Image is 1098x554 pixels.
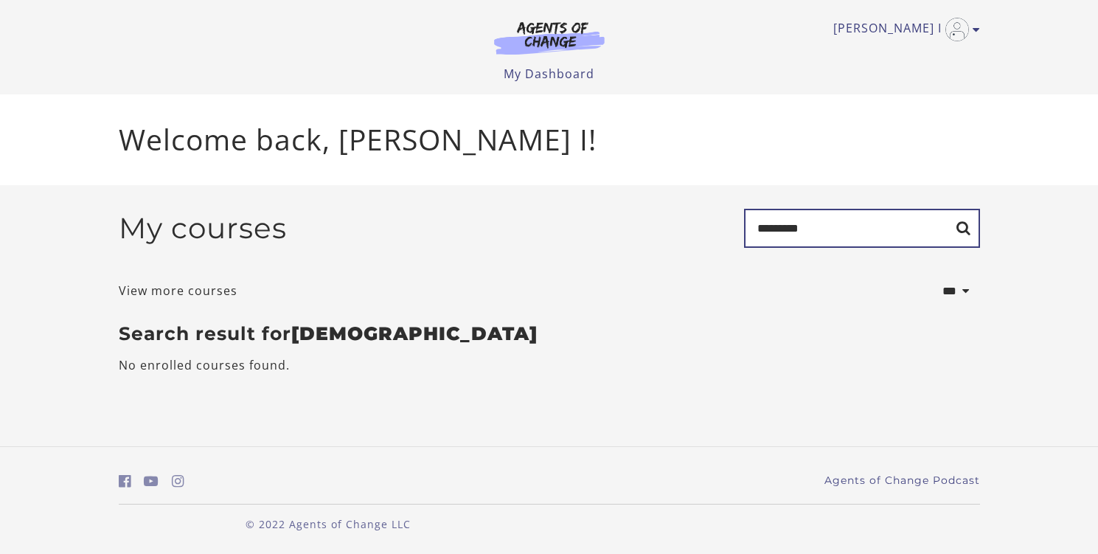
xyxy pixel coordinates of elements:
h3: Search result for [119,322,980,344]
a: My Dashboard [504,66,594,82]
p: No enrolled courses found. [119,356,980,374]
h2: My courses [119,211,287,246]
p: © 2022 Agents of Change LLC [119,516,538,532]
i: https://www.facebook.com/groups/aswbtestprep (Open in a new window) [119,474,131,488]
a: https://www.youtube.com/c/AgentsofChangeTestPrepbyMeaganMitchell (Open in a new window) [144,471,159,492]
a: https://www.instagram.com/agentsofchangeprep/ (Open in a new window) [172,471,184,492]
i: https://www.youtube.com/c/AgentsofChangeTestPrepbyMeaganMitchell (Open in a new window) [144,474,159,488]
img: Agents of Change Logo [479,21,620,55]
a: View more courses [119,282,237,299]
p: Welcome back, [PERSON_NAME] I! [119,118,980,162]
i: https://www.instagram.com/agentsofchangeprep/ (Open in a new window) [172,474,184,488]
a: Toggle menu [833,18,973,41]
strong: [DEMOGRAPHIC_DATA] [291,322,538,344]
a: Agents of Change Podcast [824,473,980,488]
a: https://www.facebook.com/groups/aswbtestprep (Open in a new window) [119,471,131,492]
